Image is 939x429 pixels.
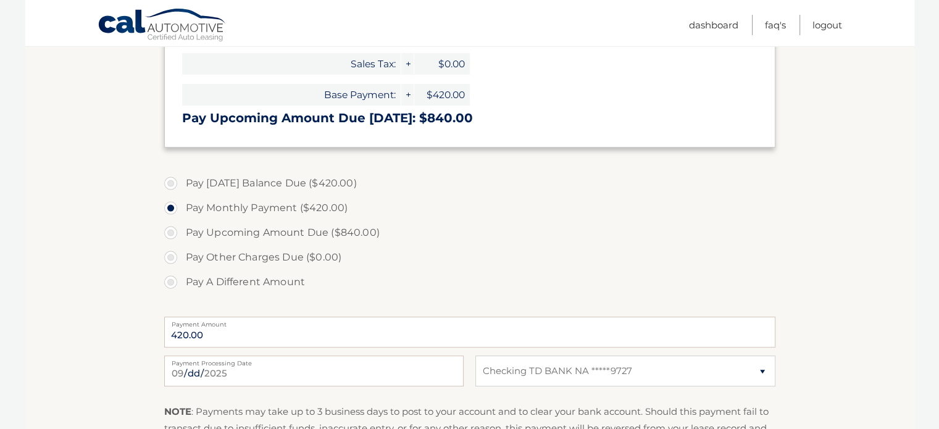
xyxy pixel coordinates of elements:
[812,15,842,35] a: Logout
[689,15,738,35] a: Dashboard
[164,406,191,417] strong: NOTE
[164,270,775,294] label: Pay A Different Amount
[164,356,464,365] label: Payment Processing Date
[164,171,775,196] label: Pay [DATE] Balance Due ($420.00)
[164,317,775,348] input: Payment Amount
[401,84,414,106] span: +
[182,53,401,75] span: Sales Tax:
[164,317,775,327] label: Payment Amount
[164,196,775,220] label: Pay Monthly Payment ($420.00)
[414,53,470,75] span: $0.00
[98,8,227,44] a: Cal Automotive
[164,220,775,245] label: Pay Upcoming Amount Due ($840.00)
[414,84,470,106] span: $420.00
[182,110,757,126] h3: Pay Upcoming Amount Due [DATE]: $840.00
[182,84,401,106] span: Base Payment:
[164,245,775,270] label: Pay Other Charges Due ($0.00)
[765,15,786,35] a: FAQ's
[401,53,414,75] span: +
[164,356,464,386] input: Payment Date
